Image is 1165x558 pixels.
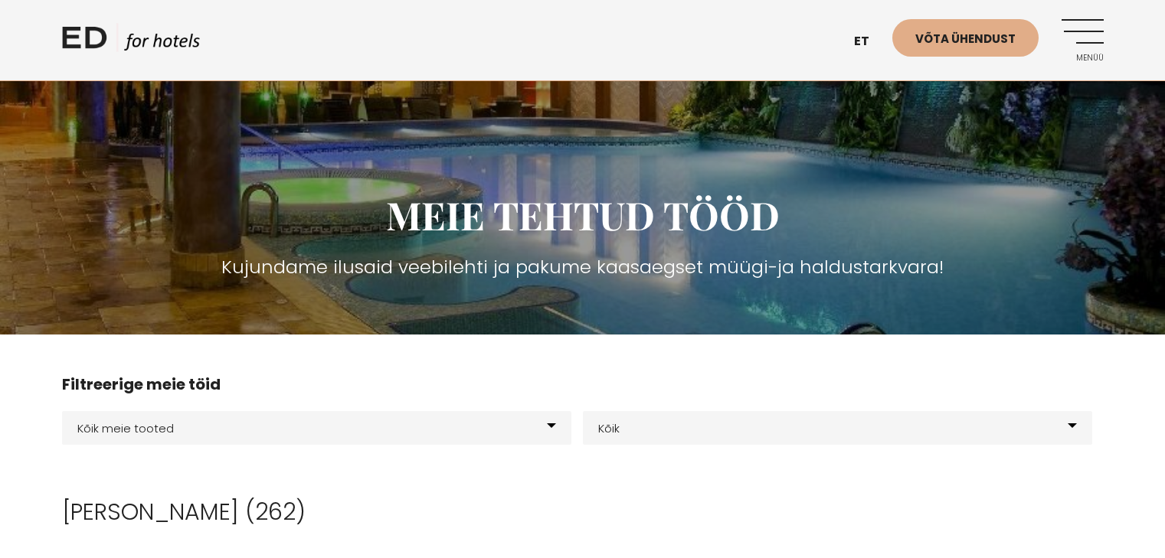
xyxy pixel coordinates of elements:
span: Menüü [1062,54,1104,63]
span: MEIE TEHTUD TÖÖD [386,189,780,240]
a: Menüü [1062,19,1104,61]
a: et [846,23,892,60]
h3: Kujundame ilusaid veebilehti ja pakume kaasaegset müügi-ja haldustarkvara! [62,253,1104,281]
h4: Filtreerige meie töid [62,373,1104,396]
a: Võta ühendust [892,19,1039,57]
h2: [PERSON_NAME] (262) [62,498,1104,526]
a: ED HOTELS [62,23,200,61]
